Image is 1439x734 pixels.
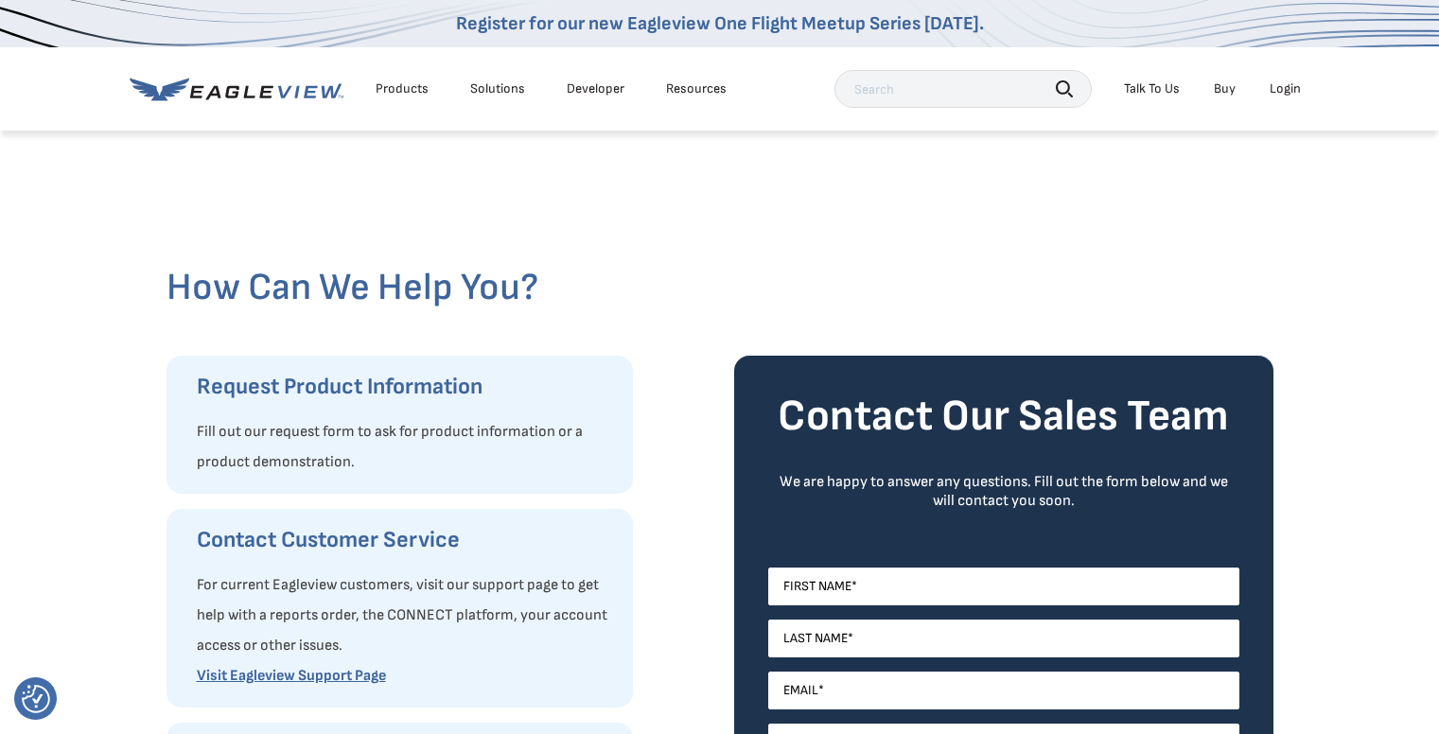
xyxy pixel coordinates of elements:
button: Consent Preferences [22,685,50,713]
a: Register for our new Eagleview One Flight Meetup Series [DATE]. [456,12,984,35]
a: Visit Eagleview Support Page [197,667,386,685]
h3: Request Product Information [197,372,614,402]
div: We are happy to answer any questions. Fill out the form below and we will contact you soon. [768,473,1239,511]
div: Solutions [470,80,525,97]
div: Talk To Us [1124,80,1180,97]
p: For current Eagleview customers, visit our support page to get help with a reports order, the CON... [197,570,614,661]
h2: How Can We Help You? [167,265,1273,310]
div: Login [1270,80,1301,97]
input: Search [834,70,1092,108]
p: Fill out our request form to ask for product information or a product demonstration. [197,417,614,478]
div: Resources [666,80,727,97]
a: Developer [567,80,624,97]
div: Products [376,80,429,97]
h3: Contact Customer Service [197,525,614,555]
strong: Contact Our Sales Team [778,391,1229,443]
a: Buy [1214,80,1236,97]
img: Revisit consent button [22,685,50,713]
